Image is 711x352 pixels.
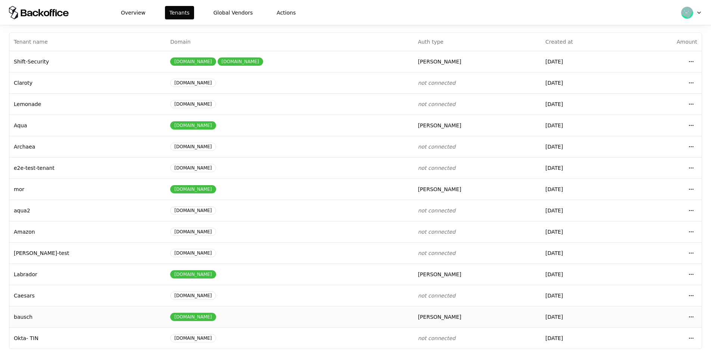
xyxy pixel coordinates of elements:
th: Domain [166,33,413,51]
td: Okta- TIN [9,327,166,349]
td: Claroty [9,72,166,93]
td: [DATE] [541,285,630,306]
td: [DATE] [541,200,630,221]
td: Labrador [9,264,166,285]
div: [DOMAIN_NAME] [170,270,216,278]
span: not connected [418,101,456,107]
div: [DOMAIN_NAME] [170,292,216,300]
td: [DATE] [541,51,630,72]
td: Archaea [9,136,166,157]
button: Tenants [165,6,194,19]
span: not connected [418,250,456,256]
div: [DOMAIN_NAME] [170,313,216,321]
td: Aqua [9,115,166,136]
td: [DATE] [541,242,630,264]
td: Amazon [9,221,166,242]
span: not connected [418,335,456,341]
div: [DOMAIN_NAME] [170,249,216,257]
td: e2e-test-tenant [9,157,166,178]
td: [DATE] [541,115,630,136]
th: Auth type [414,33,541,51]
td: [DATE] [541,327,630,349]
div: [DOMAIN_NAME] [170,57,216,66]
td: Shift-Security [9,51,166,72]
td: [DATE] [541,72,630,93]
span: not connected [418,229,456,235]
div: [DOMAIN_NAME] [170,100,216,108]
td: [PERSON_NAME]-test [9,242,166,264]
td: Caesars [9,285,166,306]
div: [DOMAIN_NAME] [170,143,216,151]
button: Global Vendors [209,6,258,19]
th: Created at [541,33,630,51]
td: [DATE] [541,264,630,285]
div: [DOMAIN_NAME] [170,164,216,172]
span: not connected [418,293,456,299]
td: [DATE] [541,306,630,327]
span: [PERSON_NAME] [418,271,461,277]
span: [PERSON_NAME] [418,59,461,65]
div: [DOMAIN_NAME] [170,334,216,342]
button: Actions [272,6,300,19]
span: not connected [418,144,456,150]
td: [DATE] [541,157,630,178]
button: Overview [116,6,150,19]
td: Lemonade [9,93,166,115]
td: [DATE] [541,178,630,200]
div: [DOMAIN_NAME] [170,228,216,236]
span: [PERSON_NAME] [418,314,461,320]
span: not connected [418,208,456,214]
td: [DATE] [541,136,630,157]
span: not connected [418,165,456,171]
td: aqua2 [9,200,166,221]
div: [DOMAIN_NAME] [170,79,216,87]
span: [PERSON_NAME] [418,186,461,192]
th: Amount [630,33,702,51]
td: bausch [9,306,166,327]
span: [PERSON_NAME] [418,122,461,128]
div: [DOMAIN_NAME] [218,57,263,66]
div: [DOMAIN_NAME] [170,121,216,130]
th: Tenant name [9,33,166,51]
div: [DOMAIN_NAME] [170,185,216,193]
td: [DATE] [541,221,630,242]
div: [DOMAIN_NAME] [170,206,216,215]
td: [DATE] [541,93,630,115]
td: mor [9,178,166,200]
span: not connected [418,80,456,86]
